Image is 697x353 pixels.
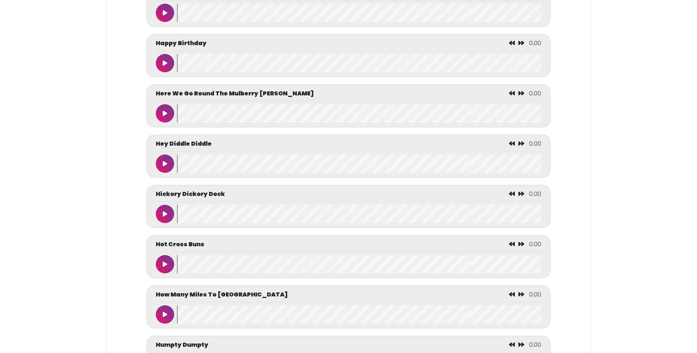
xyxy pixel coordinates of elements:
[156,39,206,48] p: Happy Birthday
[529,240,541,248] span: 0.00
[529,39,541,47] span: 0.00
[156,190,225,199] p: Hickory Dickory Dock
[156,240,204,249] p: Hot Cross Buns
[529,89,541,98] span: 0.00
[156,139,212,148] p: Hey Diddle Diddle
[529,341,541,349] span: 0.00
[156,89,314,98] p: Here We Go Round The Mulberry [PERSON_NAME]
[156,290,288,299] p: How Many Miles To [GEOGRAPHIC_DATA]
[529,139,541,148] span: 0.00
[529,290,541,299] span: 0.00
[156,341,208,349] p: Humpty Dumpty
[529,190,541,198] span: 0.00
